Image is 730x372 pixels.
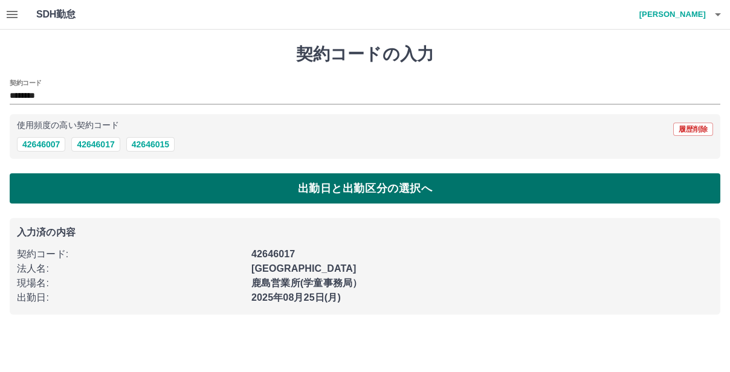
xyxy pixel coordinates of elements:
b: 鹿島営業所(学童事務局） [251,278,362,288]
button: 42646015 [126,137,175,152]
b: 42646017 [251,249,295,259]
b: [GEOGRAPHIC_DATA] [251,263,357,274]
p: 使用頻度の高い契約コード [17,121,119,130]
button: 出勤日と出勤区分の選択へ [10,173,720,204]
button: 履歴削除 [673,123,713,136]
p: 入力済の内容 [17,228,713,237]
button: 42646017 [71,137,120,152]
p: 法人名 : [17,261,244,276]
p: 出勤日 : [17,290,244,305]
h2: 契約コード [10,78,42,88]
button: 42646007 [17,137,65,152]
p: 現場名 : [17,276,244,290]
p: 契約コード : [17,247,244,261]
b: 2025年08月25日(月) [251,292,341,303]
h1: 契約コードの入力 [10,44,720,65]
